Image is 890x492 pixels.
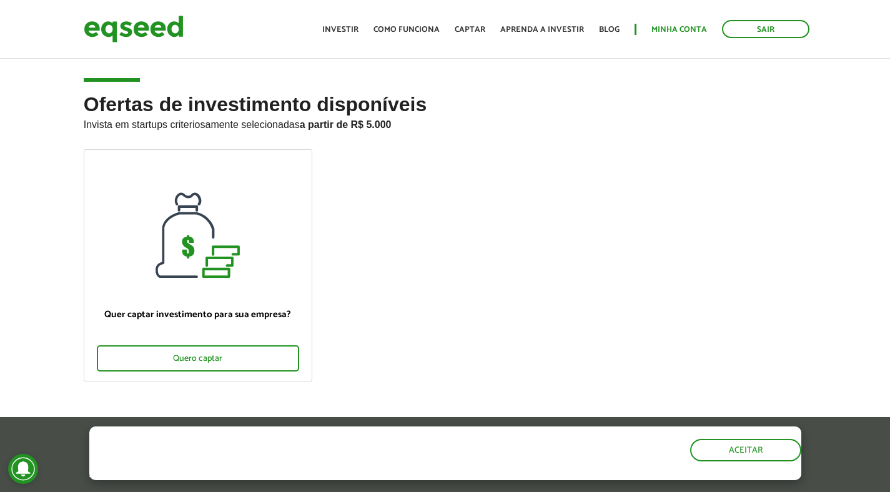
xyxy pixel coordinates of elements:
[373,26,440,34] a: Como funciona
[89,468,517,480] p: Ao clicar em "aceitar", você aceita nossa .
[690,439,801,461] button: Aceitar
[651,26,707,34] a: Minha conta
[97,309,299,320] p: Quer captar investimento para sua empresa?
[84,149,312,381] a: Quer captar investimento para sua empresa? Quero captar
[300,119,392,130] strong: a partir de R$ 5.000
[89,426,517,465] h5: O site da EqSeed utiliza cookies para melhorar sua navegação.
[97,345,299,371] div: Quero captar
[84,12,184,46] img: EqSeed
[84,94,807,149] h2: Ofertas de investimento disponíveis
[455,26,485,34] a: Captar
[322,26,358,34] a: Investir
[254,470,398,480] a: política de privacidade e de cookies
[599,26,620,34] a: Blog
[500,26,584,34] a: Aprenda a investir
[84,116,807,130] p: Invista em startups criteriosamente selecionadas
[722,20,809,38] a: Sair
